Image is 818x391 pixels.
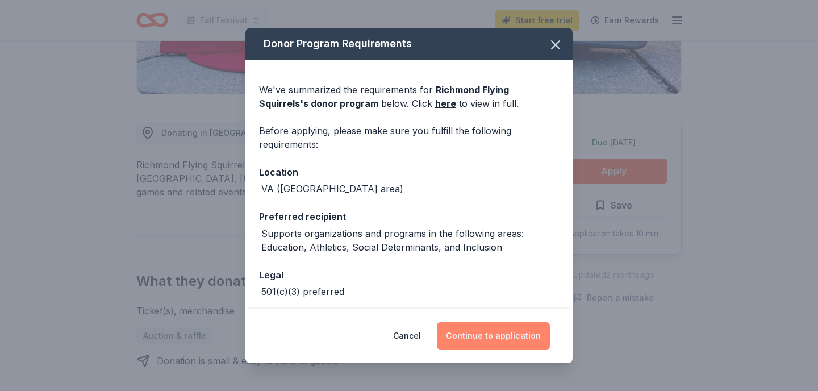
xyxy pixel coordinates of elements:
[261,182,403,195] div: VA ([GEOGRAPHIC_DATA] area)
[393,322,421,350] button: Cancel
[259,268,559,282] div: Legal
[259,124,559,151] div: Before applying, please make sure you fulfill the following requirements:
[261,227,559,254] div: Supports organizations and programs in the following areas: Education, Athletics, Social Determin...
[259,83,559,110] div: We've summarized the requirements for below. Click to view in full.
[259,165,559,180] div: Location
[435,97,456,110] a: here
[261,285,344,298] div: 501(c)(3) preferred
[245,28,573,60] div: Donor Program Requirements
[259,209,559,224] div: Preferred recipient
[437,322,550,350] button: Continue to application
